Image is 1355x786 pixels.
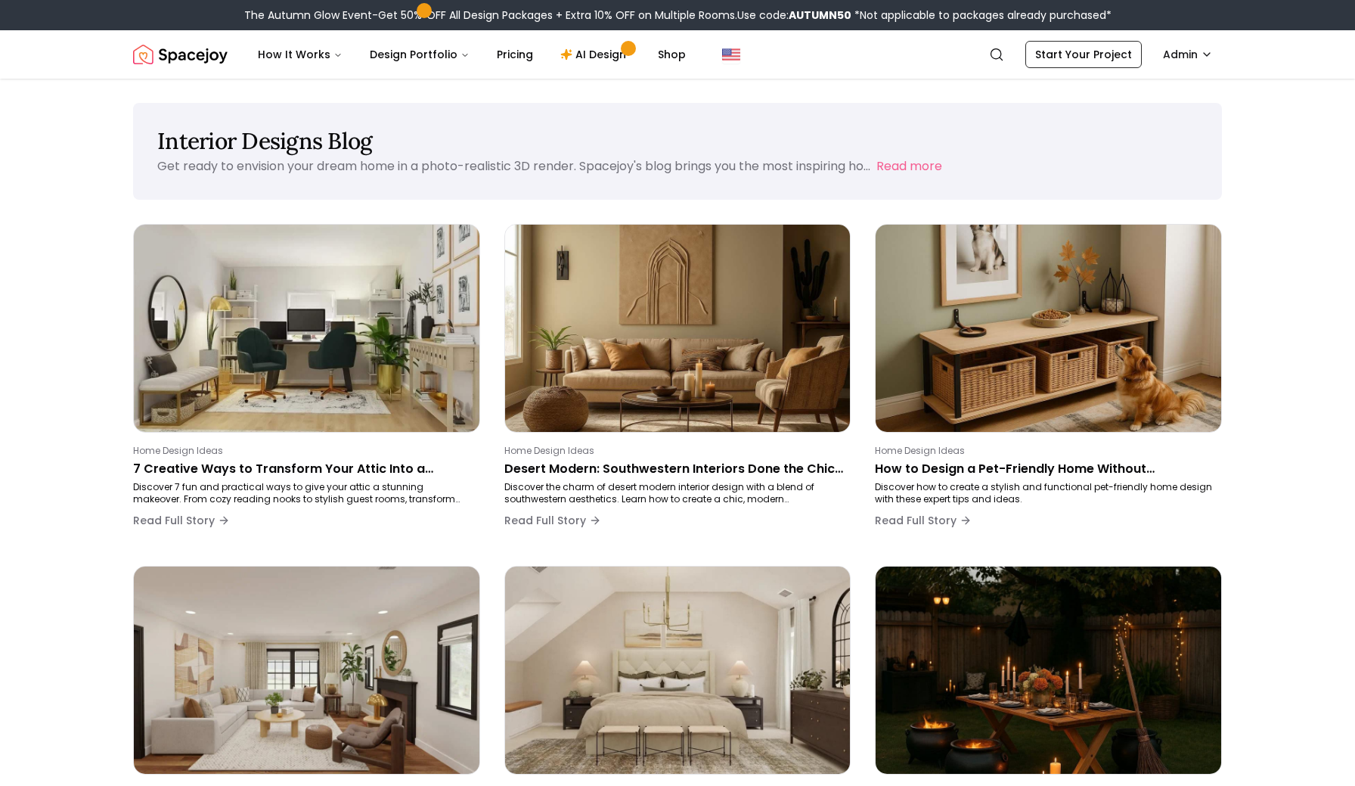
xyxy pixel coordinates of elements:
a: Shop [646,39,698,70]
p: Home Design Ideas [504,445,845,457]
img: Decorating With Mirrors: From Optical Illusions to Statement Walls [134,567,479,774]
nav: Main [246,39,698,70]
b: AUTUMN50 [789,8,851,23]
span: *Not applicable to packages already purchased* [851,8,1112,23]
button: How It Works [246,39,355,70]
img: The Art of Layered Lighting: Why One Fixture is Never Enough [505,567,851,774]
img: How to Host the Perfect Halloween Gathering in 2025 [876,567,1221,774]
a: 7 Creative Ways to Transform Your Attic Into a Dreamy SpaceHome Design Ideas7 Creative Ways to Tr... [133,224,480,542]
a: Pricing [485,39,545,70]
a: Start Your Project [1025,41,1142,68]
img: Desert Modern: Southwestern Interiors Done the Chic 2025 Way [505,225,851,432]
img: How to Design a Pet-Friendly Home Without Compromising Style [876,225,1221,432]
p: Home Design Ideas [133,445,474,457]
img: Spacejoy Logo [133,39,228,70]
p: Get ready to envision your dream home in a photo-realistic 3D render. Spacejoy's blog brings you ... [157,157,870,175]
a: AI Design [548,39,643,70]
a: How to Design a Pet-Friendly Home Without Compromising StyleHome Design IdeasHow to Design a Pet-... [875,224,1222,542]
button: Read Full Story [133,505,230,536]
a: Spacejoy [133,39,228,70]
p: 7 Creative Ways to Transform Your Attic Into a Dreamy Space [133,460,474,478]
a: Desert Modern: Southwestern Interiors Done the Chic 2025 WayHome Design IdeasDesert Modern: South... [504,224,851,542]
button: Read Full Story [504,505,601,536]
p: Home Design Ideas [875,445,1216,457]
img: 7 Creative Ways to Transform Your Attic Into a Dreamy Space [134,225,479,432]
span: Use code: [737,8,851,23]
nav: Global [133,30,1222,79]
div: The Autumn Glow Event-Get 50% OFF All Design Packages + Extra 10% OFF on Multiple Rooms. [244,8,1112,23]
h1: Interior Designs Blog [157,127,1198,154]
img: United States [722,45,740,64]
p: Desert Modern: Southwestern Interiors Done the Chic 2025 Way [504,460,845,478]
p: How to Design a Pet-Friendly Home Without Compromising Style [875,460,1216,478]
button: Read more [876,157,942,176]
button: Design Portfolio [358,39,482,70]
p: Discover how to create a stylish and functional pet-friendly home design with these expert tips a... [875,481,1216,505]
button: Read Full Story [875,505,972,536]
p: Discover 7 fun and practical ways to give your attic a stunning makeover. From cozy reading nooks... [133,481,474,505]
button: Admin [1154,41,1222,68]
p: Discover the charm of desert modern interior design with a blend of southwestern aesthetics. Lear... [504,481,845,505]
